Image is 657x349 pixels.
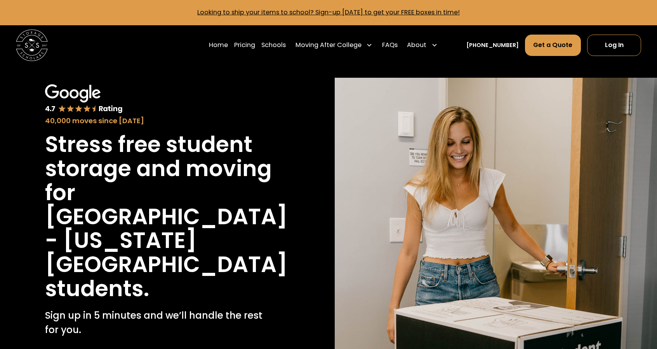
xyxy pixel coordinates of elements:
a: Schools [261,34,286,56]
img: Storage Scholars main logo [16,30,48,61]
a: Get a Quote [525,35,581,56]
h1: [GEOGRAPHIC_DATA] - [US_STATE][GEOGRAPHIC_DATA] [45,205,288,277]
a: FAQs [382,34,398,56]
div: About [407,40,426,50]
img: Google 4.7 star rating [45,84,123,114]
a: [PHONE_NUMBER] [466,41,519,49]
div: Moving After College [295,40,362,50]
div: 40,000 moves since [DATE] [45,115,277,126]
a: Looking to ship your items to school? Sign-up [DATE] to get your FREE boxes in time! [197,8,460,17]
a: Pricing [234,34,255,56]
a: Home [209,34,228,56]
h1: Stress free student storage and moving for [45,133,277,204]
h1: students. [45,277,149,301]
p: Sign up in 5 minutes and we’ll handle the rest for you. [45,309,277,337]
a: Log In [587,35,641,56]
